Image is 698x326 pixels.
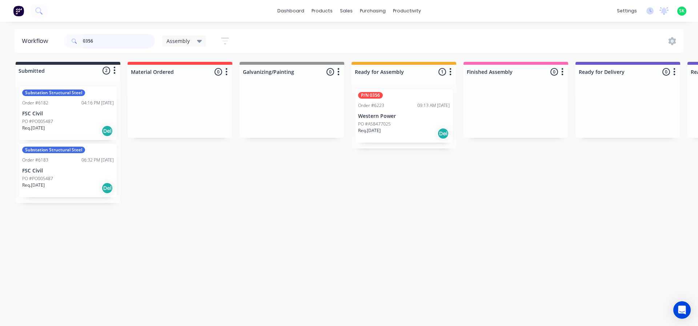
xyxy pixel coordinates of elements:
div: productivity [389,5,425,16]
div: 04:16 PM [DATE] [81,100,114,106]
a: dashboard [274,5,308,16]
div: purchasing [356,5,389,16]
p: Req. [DATE] [358,127,381,134]
p: PO #PO005487 [22,175,53,182]
div: Del [437,128,449,139]
div: sales [336,5,356,16]
div: P/N 0356 [358,92,383,99]
div: P/N 0356Order #622309:13 AM [DATE]Western PowerPO #A58477025Req.[DATE]Del [355,89,453,143]
div: Substation Structural SteelOrder #618306:32 PM [DATE]FSC CivilPO #PO005487Req.[DATE]Del [19,144,117,197]
div: Workflow [22,37,52,45]
span: Assembly [167,37,190,45]
span: SK [679,8,685,14]
p: Req. [DATE] [22,182,45,188]
p: Western Power [358,113,450,119]
div: Substation Structural Steel [22,147,85,153]
p: FSC Civil [22,111,114,117]
div: Order #6183 [22,157,48,163]
div: Order #6223 [358,102,384,109]
div: settings [613,5,641,16]
div: Open Intercom Messenger [673,301,691,319]
div: Del [101,182,113,194]
div: Substation Structural Steel [22,90,85,96]
div: Del [101,125,113,137]
div: products [308,5,336,16]
p: PO #A58477025 [358,121,391,127]
div: 09:13 AM [DATE] [417,102,450,109]
input: Search for orders... [83,34,155,48]
div: Substation Structural SteelOrder #618204:16 PM [DATE]FSC CivilPO #PO005487Req.[DATE]Del [19,87,117,140]
div: 06:32 PM [DATE] [81,157,114,163]
div: Order #6182 [22,100,48,106]
p: PO #PO005487 [22,118,53,125]
p: FSC Civil [22,168,114,174]
img: Factory [13,5,24,16]
p: Req. [DATE] [22,125,45,131]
